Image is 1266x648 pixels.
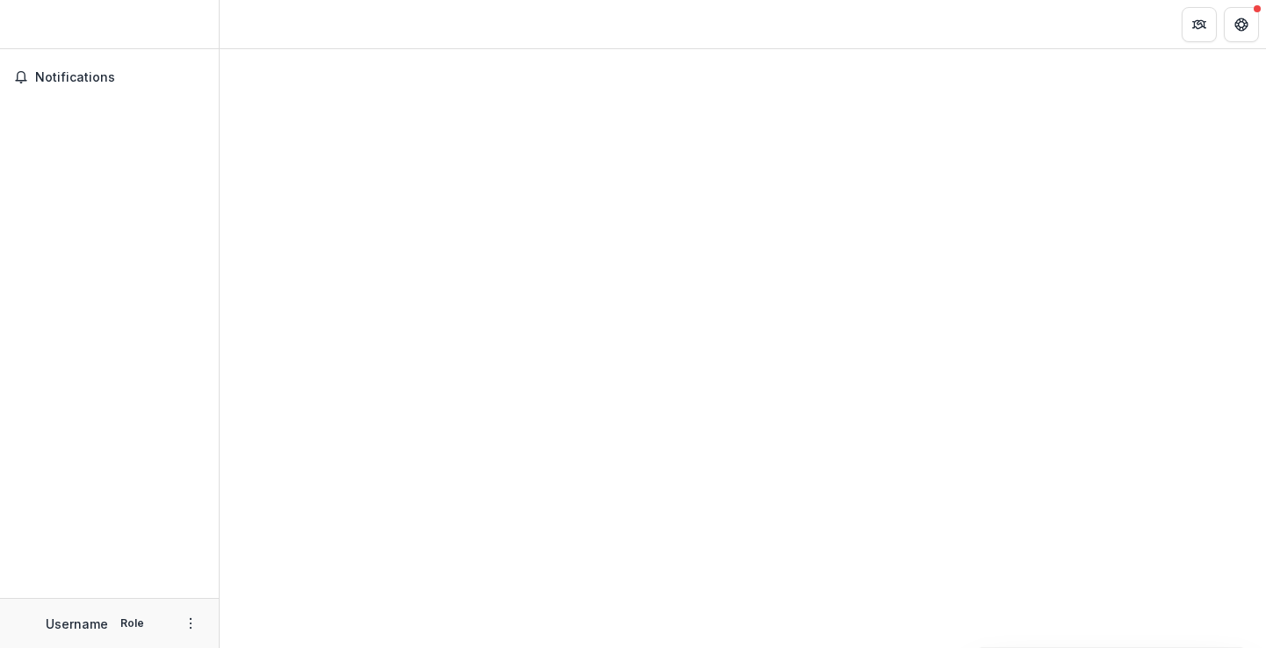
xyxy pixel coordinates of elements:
p: Username [46,615,108,633]
button: Notifications [7,63,212,91]
button: Partners [1182,7,1217,42]
span: Notifications [35,70,205,85]
button: Get Help [1224,7,1259,42]
button: More [180,613,201,634]
p: Role [115,616,149,631]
